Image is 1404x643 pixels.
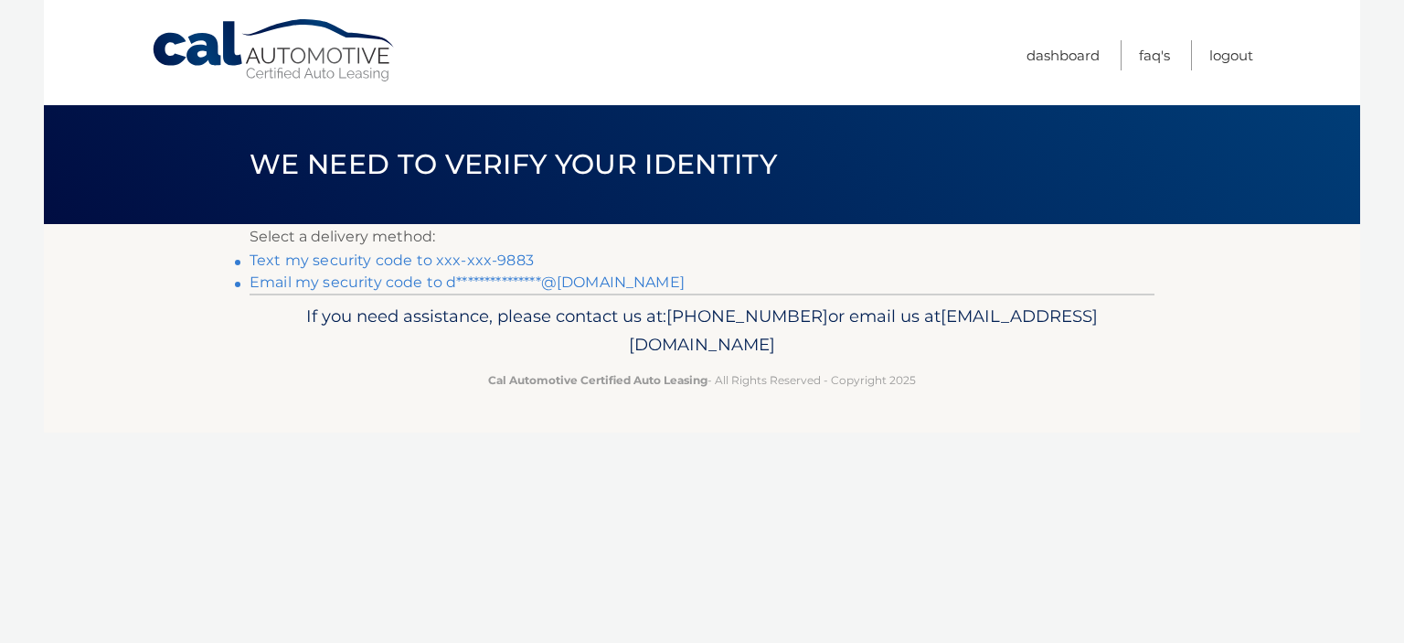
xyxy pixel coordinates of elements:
strong: Cal Automotive Certified Auto Leasing [488,373,707,387]
p: If you need assistance, please contact us at: or email us at [261,302,1143,360]
a: Dashboard [1026,40,1100,70]
a: FAQ's [1139,40,1170,70]
span: [PHONE_NUMBER] [666,305,828,327]
p: - All Rights Reserved - Copyright 2025 [261,370,1143,390]
a: Logout [1209,40,1253,70]
a: Text my security code to xxx-xxx-9883 [250,252,534,269]
a: Cal Automotive [151,18,398,83]
span: We need to verify your identity [250,147,777,181]
p: Select a delivery method: [250,224,1154,250]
